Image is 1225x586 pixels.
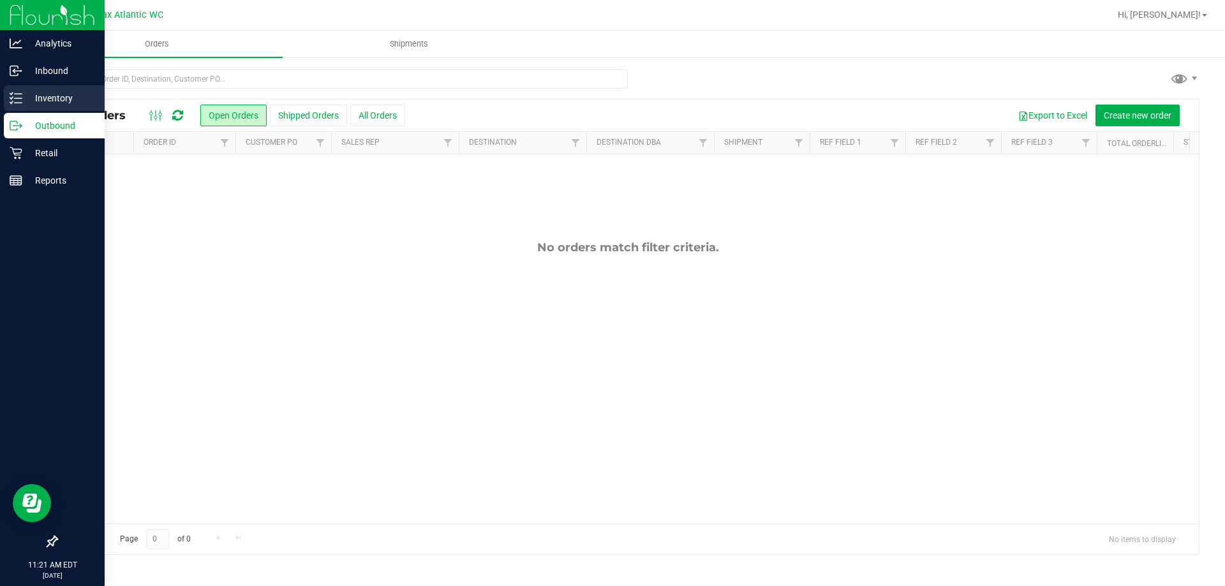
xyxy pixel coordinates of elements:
a: Filter [214,132,235,154]
p: 11:21 AM EDT [6,559,99,571]
p: Inventory [22,91,99,106]
a: Filter [438,132,459,154]
span: Create new order [1104,110,1171,121]
span: No items to display [1099,529,1186,548]
a: Filter [980,132,1001,154]
p: Retail [22,145,99,161]
inline-svg: Inventory [10,92,22,105]
p: Analytics [22,36,99,51]
a: Shipments [283,31,535,57]
a: Order ID [144,138,176,147]
a: Orders [31,31,283,57]
button: Open Orders [200,105,267,126]
inline-svg: Retail [10,147,22,159]
a: Sales Rep [341,138,380,147]
a: Ref Field 3 [1011,138,1053,147]
div: No orders match filter criteria. [57,240,1199,254]
span: Hi, [PERSON_NAME]! [1118,10,1201,20]
a: Destination [469,138,517,147]
button: Create new order [1095,105,1180,126]
a: Ref Field 2 [916,138,957,147]
a: Filter [693,132,714,154]
inline-svg: Outbound [10,119,22,132]
p: [DATE] [6,571,99,580]
button: Export to Excel [1010,105,1095,126]
a: Shipment [724,138,762,147]
span: Orders [128,38,186,50]
p: Reports [22,173,99,188]
a: Filter [884,132,905,154]
a: Status [1184,138,1211,147]
a: Customer PO [246,138,297,147]
span: Shipments [373,38,445,50]
iframe: Resource center [13,484,51,522]
inline-svg: Reports [10,174,22,187]
a: Filter [789,132,810,154]
input: Search Order ID, Destination, Customer PO... [56,70,628,89]
button: All Orders [350,105,405,126]
inline-svg: Inbound [10,64,22,77]
a: Ref Field 1 [820,138,861,147]
span: Jax Atlantic WC [97,10,163,20]
span: Page of 0 [109,529,201,549]
p: Outbound [22,118,99,133]
p: Inbound [22,63,99,78]
a: Filter [310,132,331,154]
button: Shipped Orders [270,105,347,126]
a: Filter [565,132,586,154]
a: Filter [1076,132,1097,154]
inline-svg: Analytics [10,37,22,50]
a: Total Orderlines [1107,139,1176,148]
a: Destination DBA [597,138,661,147]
